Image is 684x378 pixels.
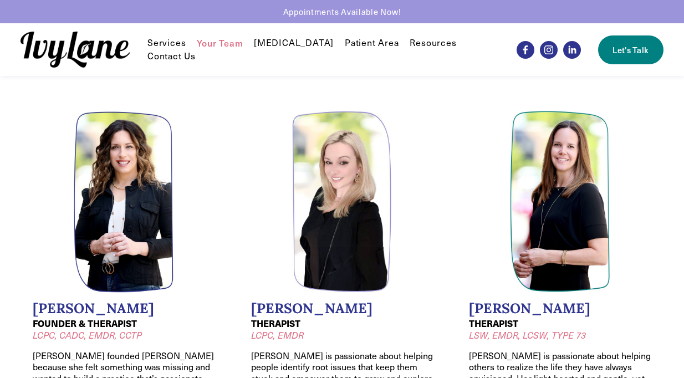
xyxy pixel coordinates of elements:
span: Resources [410,37,456,49]
a: Facebook [517,41,534,59]
span: Services [147,37,186,49]
img: Headshot of Wendy Pawelski, LCPC, CADC, EMDR, CCTP. Wendy is a founder oft Ivy Lane Counseling [74,111,174,292]
strong: THERAPIST [469,317,518,330]
a: folder dropdown [410,37,456,50]
a: Patient Area [345,37,399,50]
h2: [PERSON_NAME] [469,300,651,316]
img: Headshot of Jodi Kautz, LSW, EMDR, TYPE 73, LCSW. Jodi is a therapist at Ivy Lane Counseling. [510,111,610,292]
a: Your Team [197,37,243,50]
img: Headshot of Jessica Wilkiel, LCPC, EMDR. Meghan is a therapist at Ivy Lane Counseling. [292,111,392,292]
a: Contact Us [147,50,196,63]
img: Ivy Lane Counseling &mdash; Therapy that works for you [21,32,130,68]
em: LCPC, EMDR [251,329,304,341]
a: [MEDICAL_DATA] [254,37,334,50]
strong: THERAPIST [251,317,300,330]
h2: [PERSON_NAME] [33,300,215,316]
em: LSW, EMDR, LCSW, TYPE 73 [469,329,586,341]
em: LCPC, CADC, EMDR, CCTP [33,329,142,341]
strong: FOUNDER & THERAPIST [33,317,137,330]
h2: [PERSON_NAME] [251,300,433,316]
a: folder dropdown [147,37,186,50]
a: LinkedIn [563,41,581,59]
a: Instagram [540,41,558,59]
a: Let's Talk [598,35,663,64]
